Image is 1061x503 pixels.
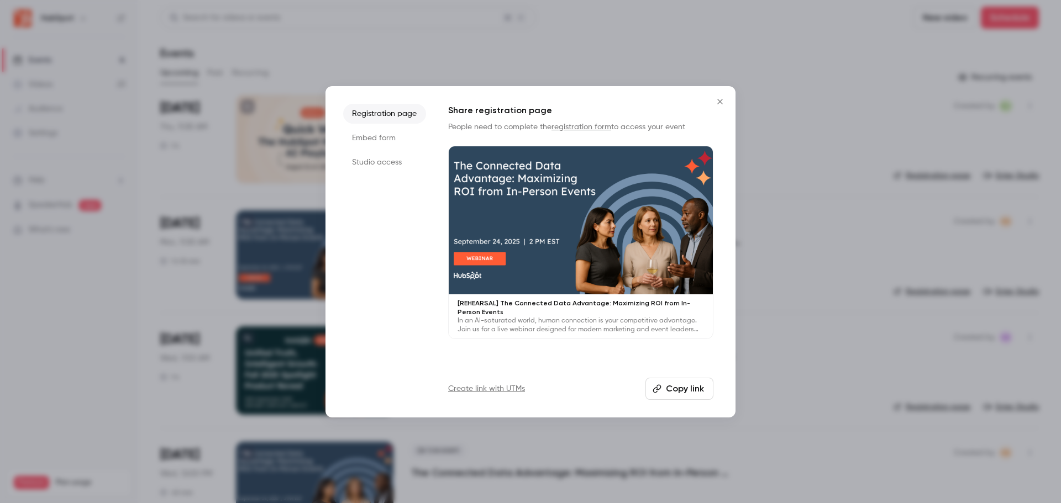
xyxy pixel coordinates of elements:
[448,104,713,117] h1: Share registration page
[343,104,426,124] li: Registration page
[458,299,704,316] p: [REHEARSAL] The Connected Data Advantage: Maximizing ROI from In-Person Events
[448,121,713,133] p: People need to complete the to access your event
[448,146,713,340] a: [REHEARSAL] The Connected Data Advantage: Maximizing ROI from In-Person EventsIn an AI-saturated ...
[645,378,713,400] button: Copy link
[458,316,704,334] p: In an AI-saturated world, human connection is your competitive advantage. Join us for a live webi...
[343,152,426,172] li: Studio access
[551,123,611,131] a: registration form
[709,91,731,113] button: Close
[343,128,426,148] li: Embed form
[448,383,525,394] a: Create link with UTMs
